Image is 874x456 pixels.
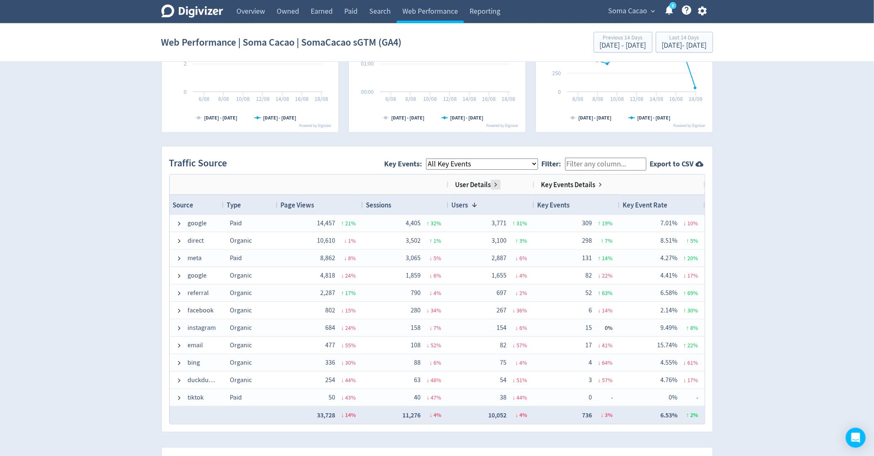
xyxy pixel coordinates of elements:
[582,237,592,245] span: 298
[341,307,344,314] span: ↓
[684,376,687,384] span: ↓
[589,358,592,367] span: 4
[411,306,421,315] span: 280
[430,289,433,297] span: ↓
[236,95,250,102] text: 10/08
[600,35,646,42] div: Previous 14 Days
[346,394,356,401] span: 43 %
[455,180,491,189] span: User Details
[346,412,356,419] span: 14 %
[344,237,347,244] span: ↓
[188,250,202,266] span: meta
[602,359,613,366] span: 64 %
[538,200,570,210] span: Key Events
[520,324,528,332] span: 6 %
[430,324,433,332] span: ↓
[346,289,356,297] span: 17 %
[500,376,507,384] span: 54
[188,390,204,406] span: tiktok
[263,115,296,121] text: [DATE] - [DATE]
[687,412,689,419] span: ↑
[497,324,507,332] span: 154
[846,428,866,448] div: Open Intercom Messenger
[321,254,336,262] span: 8,862
[661,219,678,227] span: 7.01%
[430,272,433,279] span: ↓
[341,341,344,349] span: ↓
[520,254,528,262] span: 6 %
[662,35,707,42] div: Last 14 Days
[188,372,216,388] span: duckduckgo
[602,341,613,349] span: 41 %
[688,272,699,279] span: 17 %
[188,215,207,232] span: google
[406,219,421,227] span: 4,405
[661,254,678,262] span: 4.27%
[434,289,442,297] span: 4 %
[558,88,561,95] text: 0
[662,42,707,49] div: [DATE] - [DATE]
[346,272,356,279] span: 24 %
[687,324,689,332] span: ↑
[513,394,516,401] span: ↓
[582,254,592,262] span: 131
[661,376,678,384] span: 4.76%
[602,376,613,384] span: 57 %
[385,159,426,169] label: Key Events:
[326,376,336,384] span: 254
[687,237,689,244] span: ↑
[317,237,336,245] span: 10,610
[516,272,519,279] span: ↓
[295,95,309,102] text: 16/08
[414,358,421,367] span: 88
[427,219,430,227] span: ↑
[173,200,194,210] span: Source
[689,95,702,102] text: 18/08
[605,237,613,244] span: 7 %
[602,254,613,262] span: 14 %
[230,376,252,384] span: Organic
[594,32,652,53] button: Previous 14 Days[DATE] - [DATE]
[592,95,603,102] text: 8/08
[450,115,483,121] text: [DATE] - [DATE]
[520,359,528,366] span: 4 %
[598,219,601,227] span: ↑
[431,341,442,349] span: 52 %
[605,412,613,419] span: 3 %
[411,324,421,332] span: 158
[516,289,519,297] span: ↓
[661,289,678,297] span: 6.58%
[341,376,344,384] span: ↓
[688,376,699,384] span: 17 %
[348,237,356,244] span: 1 %
[516,237,519,244] span: ↑
[489,411,507,420] span: 10,052
[513,219,516,227] span: ↑
[691,324,699,332] span: 8 %
[256,95,269,102] text: 12/08
[230,306,252,315] span: Organic
[230,237,252,245] span: Organic
[650,159,694,169] strong: Export to CSV
[341,289,344,297] span: ↑
[341,324,344,332] span: ↓
[602,289,613,297] span: 63 %
[230,341,252,349] span: Organic
[434,237,442,244] span: 1 %
[502,95,515,102] text: 18/08
[661,324,678,332] span: 9.49%
[430,359,433,366] span: ↓
[691,412,699,419] span: 2 %
[517,307,528,314] span: 36 %
[346,359,356,366] span: 30 %
[565,158,646,171] input: Filter any column...
[161,29,402,56] h1: Web Performance | Soma Cacao | SomaCacao sGTM (GA4)
[204,115,237,121] text: [DATE] - [DATE]
[598,376,601,384] span: ↓
[578,115,611,121] text: [DATE] - [DATE]
[592,390,613,406] span: -
[609,5,648,18] span: Soma Cacao
[542,159,565,169] label: Filter:
[230,289,252,297] span: Organic
[430,254,433,262] span: ↓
